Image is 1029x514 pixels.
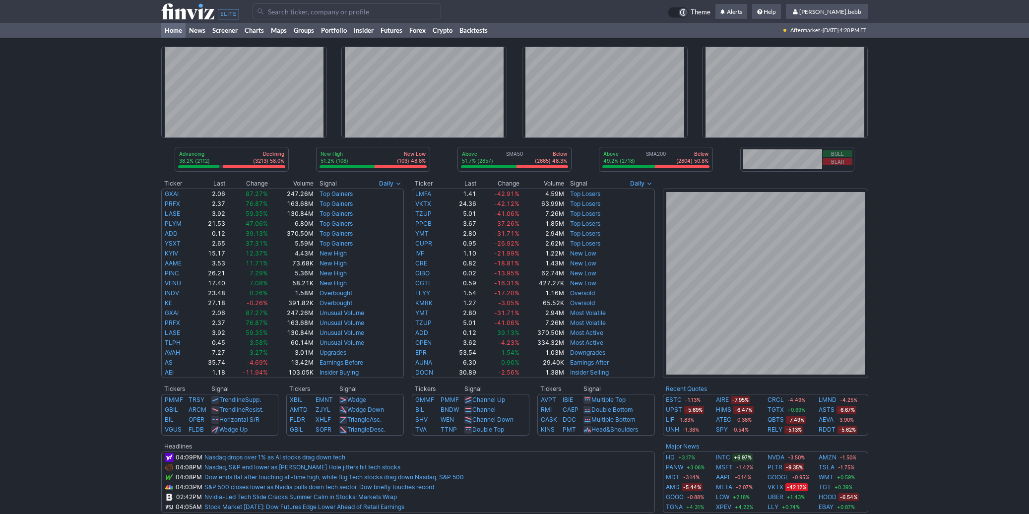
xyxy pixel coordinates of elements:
[628,179,655,189] button: Signals interval
[494,200,519,207] span: -42.12%
[768,405,784,415] a: TGTX
[196,249,226,258] td: 15.17
[823,150,852,157] button: Bull
[823,158,852,165] button: Bear
[768,462,782,472] a: PLTR
[219,406,245,413] span: Trendline
[447,268,477,278] td: 0.02
[165,339,181,346] a: TLPH
[165,289,179,297] a: INDV
[320,349,346,356] a: Upgrades
[189,426,204,433] a: FLDB
[179,150,210,157] p: Advancing
[196,258,226,268] td: 3.53
[415,289,430,297] a: FLYY
[447,209,477,219] td: 5.01
[196,239,226,249] td: 2.65
[165,299,172,307] a: KE
[563,416,576,423] a: DOC
[165,250,178,257] a: KYIV
[320,259,347,267] a: New High
[246,220,268,227] span: 47.06%
[196,278,226,288] td: 17.40
[819,452,836,462] a: AMZN
[186,23,209,38] a: News
[189,416,204,423] a: OPER
[591,396,626,403] a: Multiple Top
[716,425,728,435] a: SPY
[819,415,834,425] a: AEVA
[676,157,708,164] p: (2804) 50.8%
[494,220,519,227] span: -37.26%
[768,472,789,482] a: GOOGL
[666,415,674,425] a: LIF
[320,190,353,197] a: Top Gainers
[541,416,557,423] a: CASK
[290,406,308,413] a: AMTD
[165,200,180,207] a: PRFX
[268,278,314,288] td: 58.21K
[441,406,459,413] a: BNDW
[415,329,428,336] a: ADD
[768,482,783,492] a: VKTX
[666,482,680,492] a: AMD
[768,415,784,425] a: QBTS
[196,288,226,298] td: 23.48
[165,416,174,423] a: BIL
[520,179,565,189] th: Volume
[768,492,783,502] a: UBER
[196,219,226,229] td: 21.53
[268,179,314,189] th: Volume
[204,453,345,461] a: Nasdaq drops over 1% as AI stocks drag down tech
[429,23,456,38] a: Crypto
[165,240,181,247] a: YSXT
[494,269,519,277] span: -13.95%
[666,492,684,502] a: GOOG
[165,230,178,237] a: ADD
[570,279,596,287] a: New Low
[535,157,567,164] p: (2665) 48.3%
[320,359,363,366] a: Earnings Before
[268,239,314,249] td: 5.59M
[570,259,596,267] a: New Low
[447,288,477,298] td: 1.54
[563,406,579,413] a: CAEP
[819,395,836,405] a: LMND
[494,210,519,217] span: -41.06%
[461,150,568,165] div: SMA50
[415,259,427,267] a: CRE
[570,190,600,197] a: Top Losers
[415,359,432,366] a: AUNA
[415,426,427,433] a: TVA
[196,179,226,189] th: Last
[823,23,866,38] span: [DATE] 4:20 PM ET
[666,405,682,415] a: UPST
[447,189,477,199] td: 1.41
[570,359,609,366] a: Earnings After
[494,259,519,267] span: -18.81%
[290,396,303,403] a: XBIL
[768,502,778,512] a: LLY
[406,23,429,38] a: Forex
[347,406,384,413] a: Wedge Down
[570,240,600,247] a: Top Losers
[165,329,180,336] a: LASE
[204,483,434,491] a: S&P 500 closes lower as Nvidia pulls down tech sector, Dow briefly touches record
[370,426,386,433] span: Desc.
[415,269,430,277] a: GIBO
[267,23,290,38] a: Maps
[316,396,333,403] a: EMNT
[165,309,179,317] a: GXAI
[472,416,514,423] a: Channel Down
[472,426,504,433] a: Double Top
[819,482,831,492] a: TGT
[320,220,353,227] a: Top Gainers
[165,406,178,413] a: GBIL
[253,157,284,164] p: (3213) 58.0%
[320,309,364,317] a: Unusual Volume
[447,249,477,258] td: 1.10
[268,189,314,199] td: 247.26M
[161,179,196,189] th: Ticker
[219,396,261,403] a: TrendlineSupp.
[603,157,635,164] p: 49.2% (2718)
